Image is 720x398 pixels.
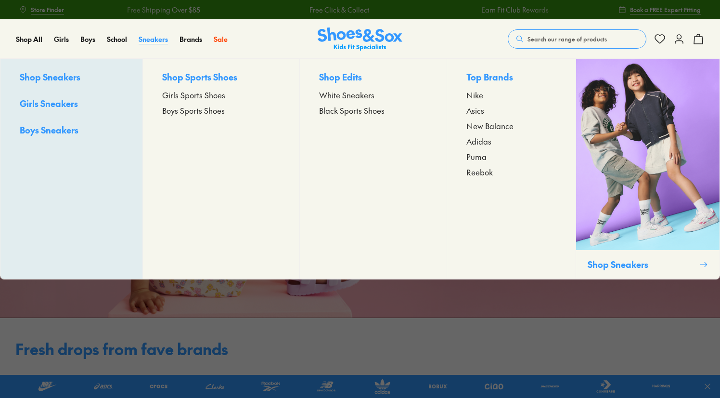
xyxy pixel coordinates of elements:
span: Book a FREE Expert Fitting [630,5,701,14]
a: Puma [466,151,556,162]
span: Shop Sneakers [20,71,80,83]
a: Brands [180,34,202,44]
img: SNS_WEBASSETS_1080x1350_0595e664-c2b7-45bf-8f1c-7a70a1d3cdd5.png [576,59,720,250]
p: Shop Sports Shoes [162,70,280,85]
a: Black Sports Shoes [319,105,427,116]
a: Adidas [466,135,556,147]
p: Top Brands [466,70,556,85]
a: Shop Sneakers [20,70,123,85]
a: Sneakers [139,34,168,44]
a: Boys [80,34,95,44]
a: Book a FREE Expert Fitting [618,1,701,18]
a: Girls Sneakers [20,97,123,112]
a: Reebok [466,166,556,178]
a: Store Finder [19,1,64,18]
a: Boys Sneakers [20,123,123,138]
span: Black Sports Shoes [319,105,385,116]
span: White Sneakers [319,89,374,101]
span: Store Finder [31,5,64,14]
a: Asics [466,105,556,116]
span: Search our range of products [527,35,607,43]
a: Boys Sports Shoes [162,105,280,116]
span: New Balance [466,120,514,132]
a: White Sneakers [319,89,427,101]
a: Sale [214,34,228,44]
a: Free Click & Collect [309,5,368,15]
span: Reebok [466,166,493,178]
a: School [107,34,127,44]
span: Girls Sneakers [20,97,78,109]
a: Free Shipping Over $85 [126,5,199,15]
a: Girls Sports Shoes [162,89,280,101]
span: Asics [466,105,484,116]
p: Shop Edits [319,70,427,85]
a: Nike [466,89,556,101]
span: Boys Sports Shoes [162,105,225,116]
p: Shop Sneakers [588,258,695,271]
span: Boys Sneakers [20,124,78,136]
img: SNS_Logo_Responsive.svg [318,27,402,51]
a: Shop Sneakers [576,59,720,279]
span: Girls Sports Shoes [162,89,225,101]
a: New Balance [466,120,556,132]
span: Nike [466,89,483,101]
span: Puma [466,151,487,162]
span: Adidas [466,135,491,147]
a: Earn Fit Club Rewards [480,5,548,15]
a: Shop All [16,34,42,44]
a: Girls [54,34,69,44]
button: Search our range of products [508,29,646,49]
a: Shoes & Sox [318,27,402,51]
